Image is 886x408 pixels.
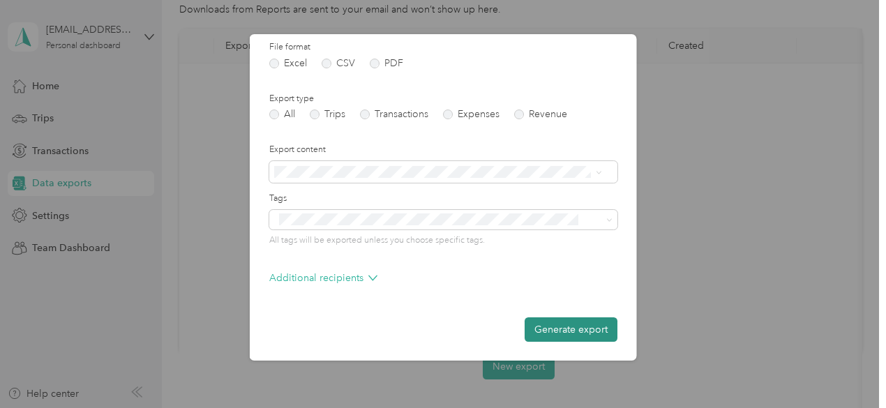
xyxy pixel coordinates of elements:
[370,59,403,68] label: PDF
[269,271,377,285] p: Additional recipients
[360,109,428,119] label: Transactions
[269,93,617,105] label: Export type
[269,59,307,68] label: Excel
[310,109,345,119] label: Trips
[269,234,617,247] p: All tags will be exported unless you choose specific tags.
[322,59,355,68] label: CSV
[269,109,295,119] label: All
[443,109,500,119] label: Expenses
[808,330,886,408] iframe: Everlance-gr Chat Button Frame
[269,41,617,54] label: File format
[525,317,617,342] button: Generate export
[269,192,617,205] label: Tags
[269,144,617,156] label: Export content
[514,109,567,119] label: Revenue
